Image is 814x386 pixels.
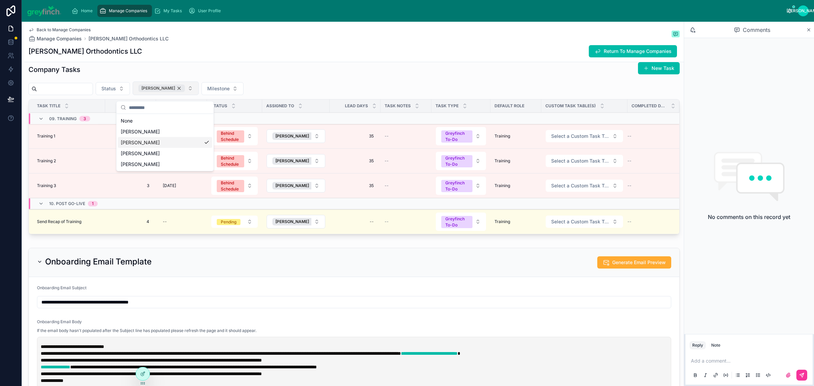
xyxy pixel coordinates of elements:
span: Task Title [37,103,60,109]
a: Training [495,133,537,139]
button: New Task [638,62,680,74]
a: -- [160,216,203,227]
span: Select a Custom Task Table(s) [551,182,609,189]
a: -- [385,183,427,188]
div: Greyfinch To-Do [445,130,468,143]
a: Select Button [545,179,623,192]
a: Select Button [435,176,486,195]
button: Select Button [436,152,486,170]
span: -- [385,183,389,188]
span: Training [495,133,510,139]
a: Send Recap of Training [37,219,101,224]
a: [PERSON_NAME] Orthodontics LLC [89,35,169,42]
span: -- [385,133,389,139]
a: -- [627,133,671,139]
button: Unselect 57 [138,85,185,92]
a: User Profile [187,5,226,17]
span: Training [495,183,510,188]
span: 35 [336,183,374,188]
a: Training 1 [37,133,101,139]
a: Select Button [211,151,258,170]
span: Select a Custom Task Table(s) [551,218,609,225]
span: Manage Companies [37,35,82,42]
img: App logo [27,5,61,16]
button: Unselect 57 [272,182,319,189]
div: -- [370,219,374,224]
a: 35 [334,155,376,166]
span: Milestone [207,85,230,92]
button: Select Button [436,127,486,145]
a: -- [627,183,671,188]
span: [DATE] [163,183,176,188]
span: Manage Companies [109,8,147,14]
a: Select Button [435,151,486,170]
a: Training [495,219,537,224]
button: Unselect 57 [272,132,319,140]
a: Back to Manage Companies [28,27,91,33]
h2: No comments on this record yet [708,213,790,221]
span: Training [495,158,510,164]
button: Select Button [267,129,325,143]
a: 35 [334,131,376,142]
span: 35 [336,158,374,164]
h1: [PERSON_NAME] Orthodontics LLC [28,47,142,56]
button: Return To Manage Companies [589,45,677,57]
span: Default Role [495,103,524,109]
a: Training [495,183,537,188]
span: Send Recap of Training [37,219,81,224]
div: Greyfinch To-Do [445,180,468,192]
span: Training 1 [37,133,55,139]
span: Custom Task Table(s) [545,103,596,109]
span: Task Type [435,103,459,109]
button: Select Button [267,154,325,168]
span: Onboarding Email Subject [37,285,86,290]
span: -- [627,219,632,224]
a: 1 [109,131,152,142]
a: Home [70,5,97,17]
a: Select Button [266,179,326,193]
a: 35 [334,180,376,191]
span: Status [211,103,227,109]
span: Training 3 [37,183,56,188]
button: Select Button [546,130,623,142]
button: Select Button [546,216,623,228]
button: Generate Email Preview [597,256,671,269]
a: Select Button [266,129,326,143]
button: Select Button [96,82,130,95]
div: 1 [92,201,94,206]
span: -- [385,158,389,164]
span: Select a Custom Task Table(s) [551,158,609,164]
a: -- [334,216,376,227]
span: Select a Custom Task Table(s) [551,133,609,140]
span: Generate Email Preview [612,259,666,266]
div: Greyfinch To-Do [445,155,468,167]
a: Manage Companies [28,35,82,42]
span: [PERSON_NAME] [121,161,160,168]
span: 35 [336,133,374,139]
div: Greyfinch To-Do [445,216,468,228]
div: scrollable content [67,3,787,18]
a: Select Button [211,127,258,146]
button: Select Button [546,180,623,192]
a: Select Button [545,130,623,143]
span: Completed Date [632,103,667,109]
div: 3 [83,116,86,121]
a: Select Button [545,215,623,228]
a: Select Button [435,127,486,146]
span: Training 2 [37,158,56,164]
a: Training 3 [37,183,101,188]
a: Select Button [266,215,326,229]
a: 2 [109,155,152,166]
h1: Company Tasks [28,65,80,74]
span: User Profile [198,8,221,14]
span: 4 [112,219,149,224]
span: [PERSON_NAME] [275,158,309,164]
div: Suggestions [117,114,214,171]
span: Return To Manage Companies [604,48,672,55]
button: Select Button [211,216,258,228]
button: Select Button [267,215,325,228]
span: [PERSON_NAME] [275,219,309,224]
button: Select Button [436,213,486,231]
button: Select Button [211,177,258,195]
